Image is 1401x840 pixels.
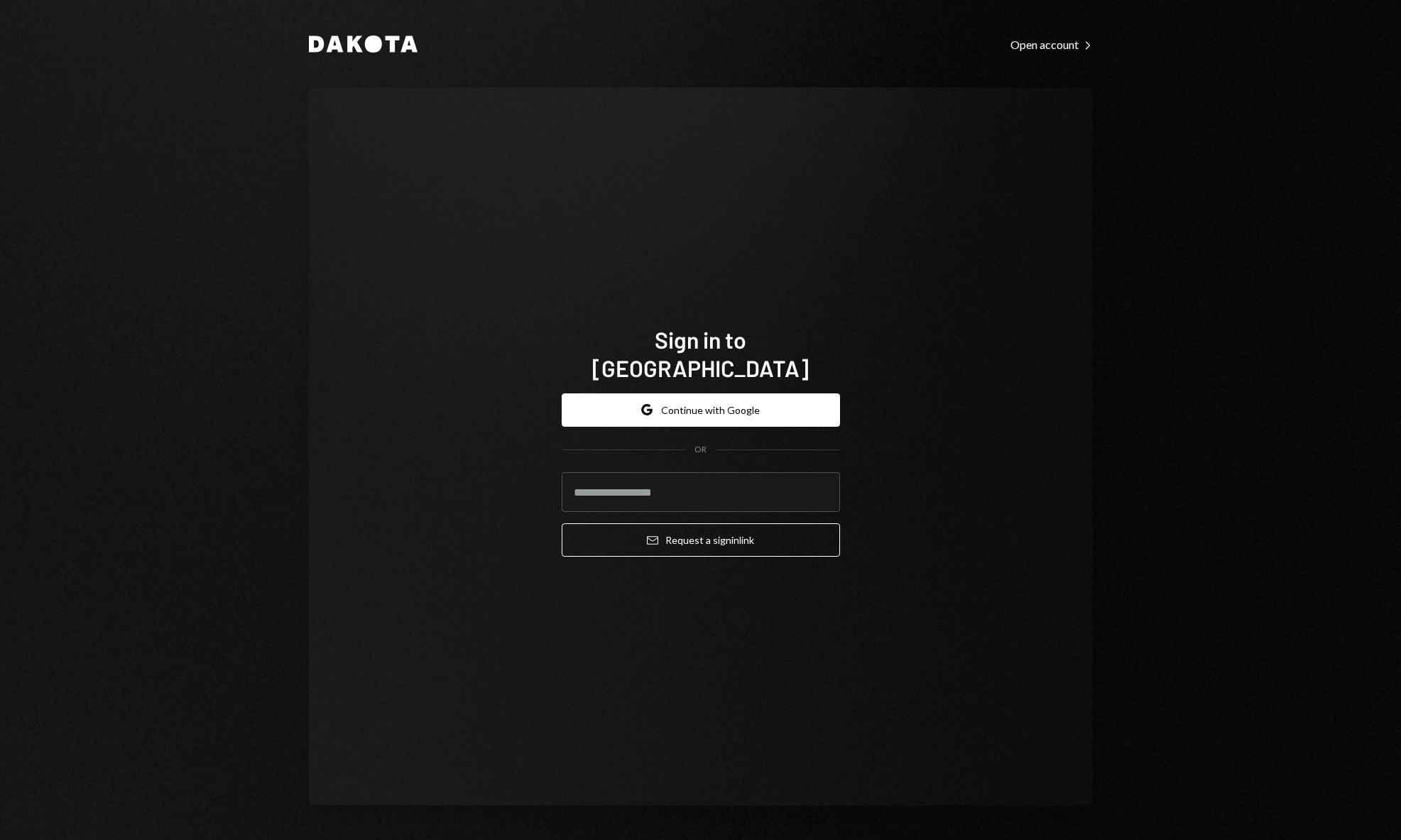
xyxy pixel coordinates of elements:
[562,393,840,427] button: Continue with Google
[1010,36,1093,52] a: Open account
[1010,38,1093,52] div: Open account
[562,325,840,382] h1: Sign in to [GEOGRAPHIC_DATA]
[694,444,707,456] div: OR
[562,523,840,557] button: Request a signinlink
